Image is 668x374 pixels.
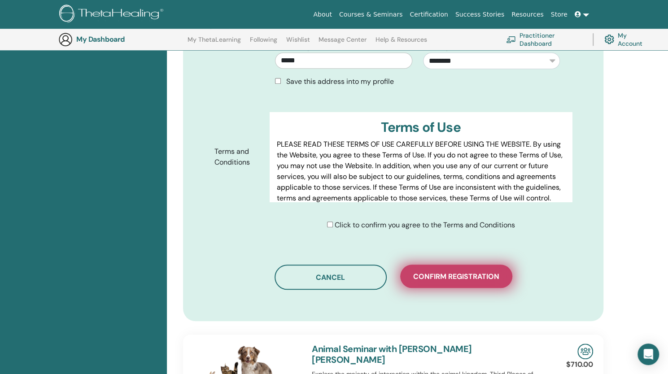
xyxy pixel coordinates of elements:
[310,6,335,23] a: About
[577,344,593,359] img: In-Person Seminar
[413,272,499,281] span: Confirm registration
[637,344,659,365] div: Open Intercom Messenger
[76,35,166,43] h3: My Dashboard
[188,36,241,50] a: My ThetaLearning
[316,273,345,282] span: Cancel
[286,77,394,86] span: Save this address into my profile
[335,220,515,230] span: Click to confirm you agree to the Terms and Conditions
[277,119,565,135] h3: Terms of Use
[547,6,571,23] a: Store
[58,32,73,47] img: generic-user-icon.jpg
[604,30,650,49] a: My Account
[406,6,451,23] a: Certification
[275,265,387,290] button: Cancel
[312,343,472,365] a: Animal Seminar with [PERSON_NAME] [PERSON_NAME]
[277,139,565,204] p: PLEASE READ THESE TERMS OF USE CAREFULLY BEFORE USING THE WEBSITE. By using the Website, you agre...
[208,143,270,171] label: Terms and Conditions
[506,30,582,49] a: Practitioner Dashboard
[604,32,614,46] img: cog.svg
[566,359,593,370] p: $710.00
[319,36,367,50] a: Message Center
[452,6,508,23] a: Success Stories
[506,36,516,43] img: chalkboard-teacher.svg
[400,265,512,288] button: Confirm registration
[286,36,310,50] a: Wishlist
[508,6,547,23] a: Resources
[375,36,427,50] a: Help & Resources
[59,4,166,25] img: logo.png
[336,6,406,23] a: Courses & Seminars
[250,36,277,50] a: Following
